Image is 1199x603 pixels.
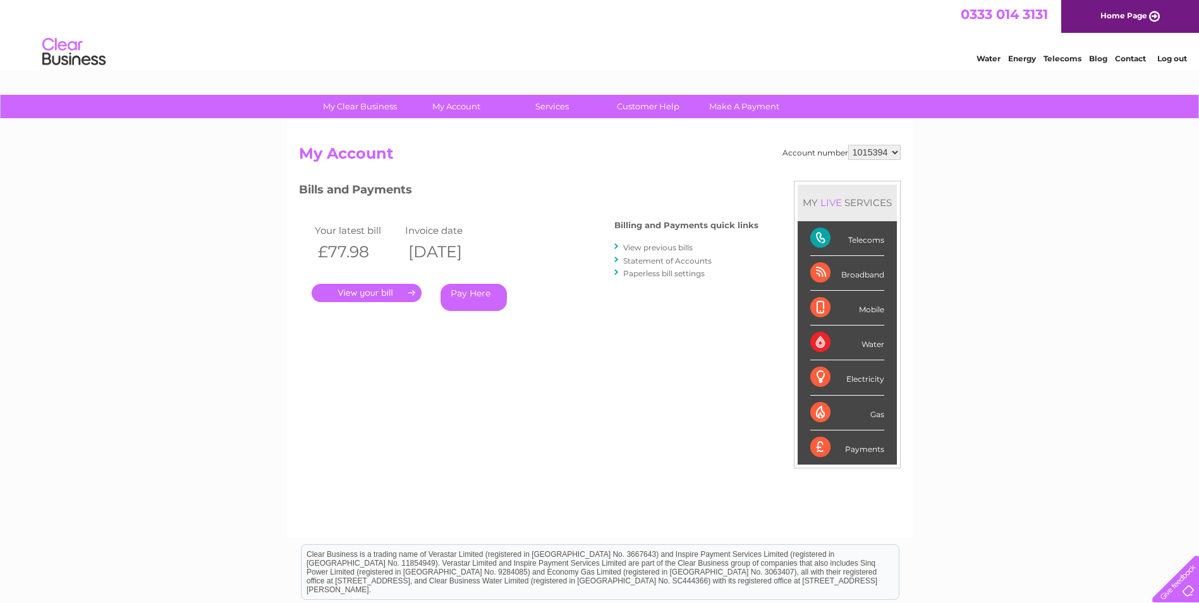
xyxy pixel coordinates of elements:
[798,185,897,221] div: MY SERVICES
[818,197,844,209] div: LIVE
[1008,54,1036,63] a: Energy
[312,222,403,239] td: Your latest bill
[404,95,508,118] a: My Account
[810,291,884,326] div: Mobile
[1157,54,1187,63] a: Log out
[299,181,758,203] h3: Bills and Payments
[961,6,1048,22] a: 0333 014 3131
[810,256,884,291] div: Broadband
[308,95,412,118] a: My Clear Business
[623,269,705,278] a: Paperless bill settings
[312,284,422,302] a: .
[500,95,604,118] a: Services
[299,145,901,169] h2: My Account
[810,221,884,256] div: Telecoms
[614,221,758,230] h4: Billing and Payments quick links
[402,239,493,265] th: [DATE]
[312,239,403,265] th: £77.98
[810,326,884,360] div: Water
[42,33,106,71] img: logo.png
[810,396,884,430] div: Gas
[977,54,1001,63] a: Water
[301,7,899,61] div: Clear Business is a trading name of Verastar Limited (registered in [GEOGRAPHIC_DATA] No. 3667643...
[402,222,493,239] td: Invoice date
[692,95,796,118] a: Make A Payment
[623,243,693,252] a: View previous bills
[810,360,884,395] div: Electricity
[782,145,901,160] div: Account number
[810,430,884,465] div: Payments
[441,284,507,311] a: Pay Here
[623,256,712,265] a: Statement of Accounts
[596,95,700,118] a: Customer Help
[1089,54,1107,63] a: Blog
[1044,54,1081,63] a: Telecoms
[1115,54,1146,63] a: Contact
